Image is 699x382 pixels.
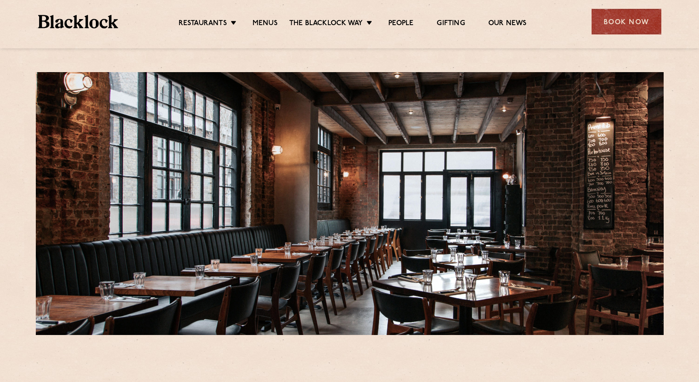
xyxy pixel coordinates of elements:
[38,15,119,28] img: BL_Textured_Logo-footer-cropped.svg
[592,9,661,34] div: Book Now
[488,19,527,29] a: Our News
[388,19,413,29] a: People
[253,19,278,29] a: Menus
[437,19,465,29] a: Gifting
[289,19,363,29] a: The Blacklock Way
[179,19,227,29] a: Restaurants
